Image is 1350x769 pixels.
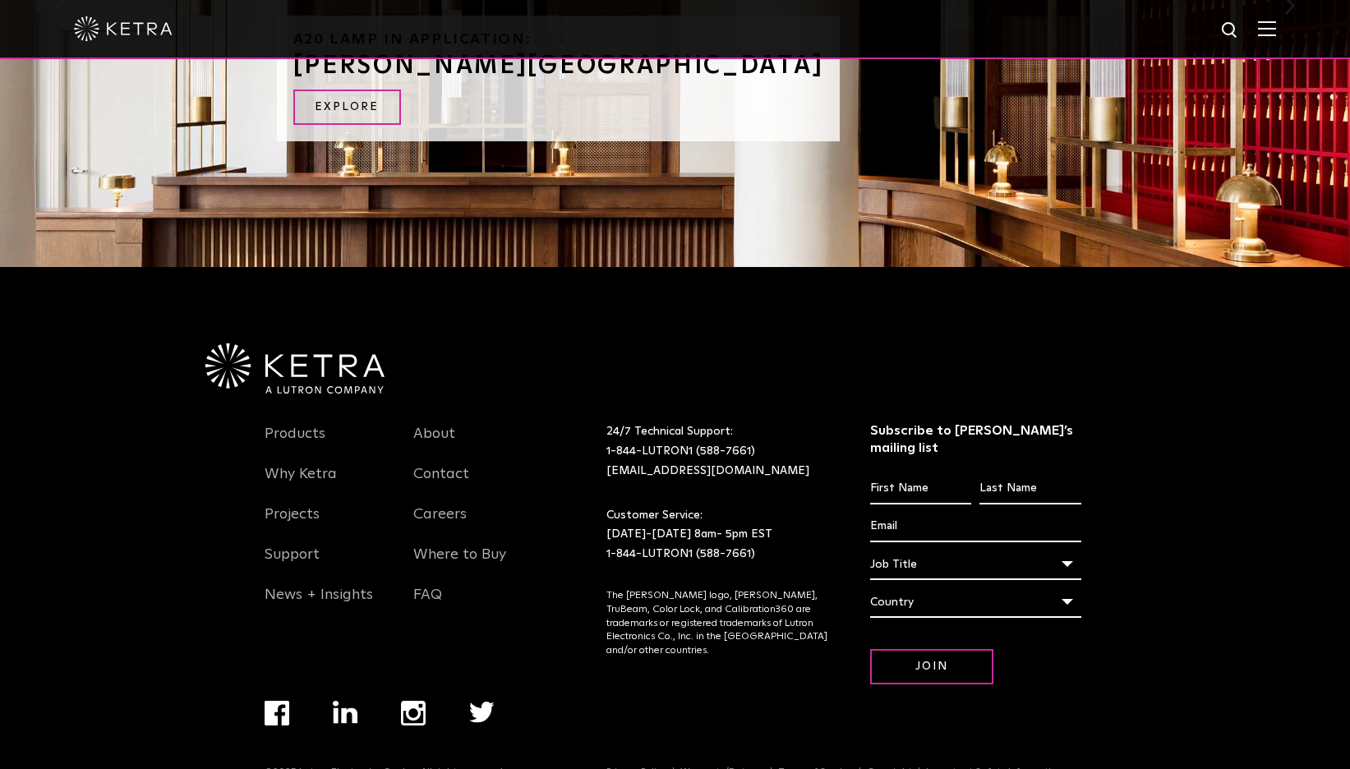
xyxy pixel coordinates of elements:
[413,505,467,543] a: Careers
[265,586,373,624] a: News + Insights
[606,445,755,457] a: 1-844-LUTRON1 (588-7661)
[413,546,506,583] a: Where to Buy
[606,422,829,481] p: 24/7 Technical Support:
[293,53,824,78] h3: [PERSON_NAME][GEOGRAPHIC_DATA]
[333,701,358,724] img: linkedin
[870,649,993,684] input: Join
[74,16,173,41] img: ketra-logo-2019-white
[870,511,1081,542] input: Email
[1220,21,1241,41] img: search icon
[413,425,455,463] a: About
[870,549,1081,580] div: Job Title
[265,425,325,463] a: Products
[606,589,829,658] p: The [PERSON_NAME] logo, [PERSON_NAME], TruBeam, Color Lock, and Calibration360 are trademarks or ...
[870,422,1081,457] h3: Subscribe to [PERSON_NAME]’s mailing list
[265,701,289,725] img: facebook
[265,422,389,624] div: Navigation Menu
[265,546,320,583] a: Support
[413,586,442,624] a: FAQ
[1258,21,1276,36] img: Hamburger%20Nav.svg
[265,505,320,543] a: Projects
[979,473,1080,504] input: Last Name
[469,702,495,723] img: twitter
[606,506,829,564] p: Customer Service: [DATE]-[DATE] 8am- 5pm EST
[606,548,755,559] a: 1-844-LUTRON1 (588-7661)
[413,465,469,503] a: Contact
[870,587,1081,618] div: Country
[413,422,538,624] div: Navigation Menu
[265,701,538,767] div: Navigation Menu
[293,90,401,125] a: Explore
[205,343,385,394] img: Ketra-aLutronCo_White_RGB
[265,465,337,503] a: Why Ketra
[870,473,971,504] input: First Name
[606,465,809,477] a: [EMAIL_ADDRESS][DOMAIN_NAME]
[401,701,426,725] img: instagram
